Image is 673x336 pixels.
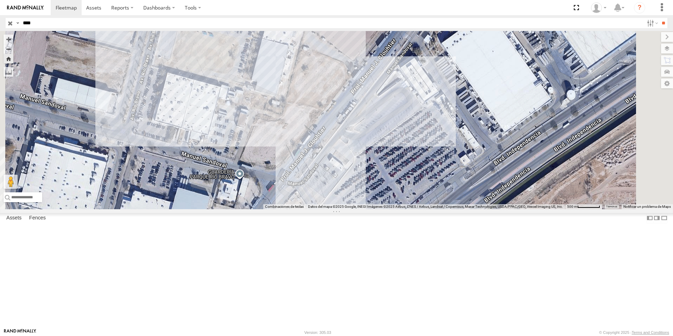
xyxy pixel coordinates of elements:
[3,213,25,223] label: Assets
[599,330,669,335] div: © Copyright 2025 -
[634,2,645,13] i: ?
[646,213,653,223] label: Dock Summary Table to the Left
[606,205,617,208] a: Términos
[661,79,673,88] label: Map Settings
[4,35,13,44] button: Zoom in
[567,205,577,209] span: 500 m
[4,175,18,189] button: Arrastra al hombrecito al mapa para abrir Street View
[653,213,660,223] label: Dock Summary Table to the Right
[644,18,659,28] label: Search Filter Options
[15,18,20,28] label: Search Query
[7,5,44,10] img: rand-logo.svg
[26,213,49,223] label: Fences
[623,205,671,209] a: Notificar un problema de Maps
[304,330,331,335] div: Version: 305.03
[565,204,602,209] button: Escala del mapa: 500 m por 61 píxeles
[589,2,609,13] div: Zulma Brisa Rios
[4,67,13,77] label: Measure
[4,54,13,63] button: Zoom Home
[308,205,563,209] span: Datos del mapa ©2025 Google, INEGI Imágenes ©2025 Airbus, CNES / Airbus, Landsat / Copernicus, Ma...
[4,329,36,336] a: Visit our Website
[661,213,668,223] label: Hide Summary Table
[265,204,304,209] button: Combinaciones de teclas
[632,330,669,335] a: Terms and Conditions
[4,44,13,54] button: Zoom out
